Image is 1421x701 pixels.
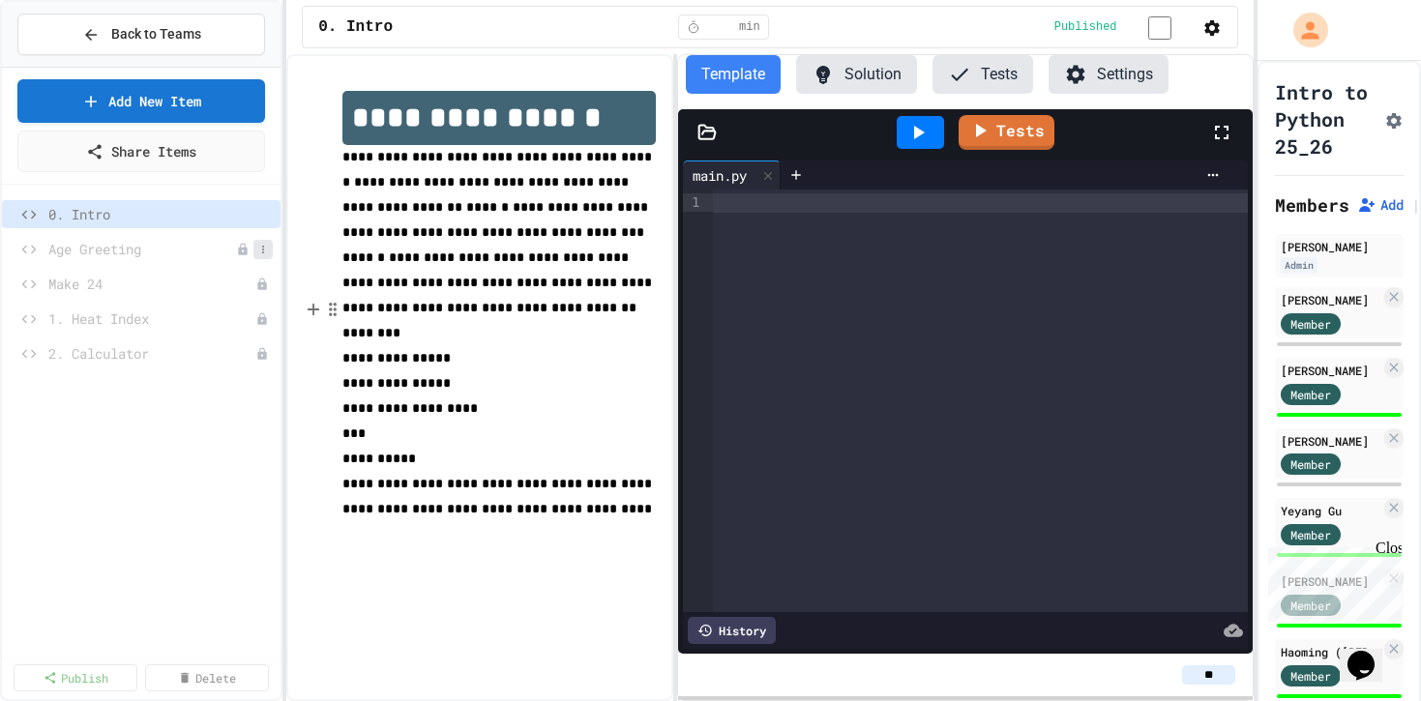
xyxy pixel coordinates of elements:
iframe: chat widget [1340,624,1402,682]
div: My Account [1273,8,1333,52]
h2: Members [1275,191,1349,219]
div: Unpublished [255,277,269,291]
button: Settings [1049,55,1169,94]
div: Unpublished [255,312,269,326]
a: Delete [145,664,269,691]
span: Published [1054,19,1117,35]
button: Template [686,55,781,94]
span: Age Greeting [48,239,236,259]
div: [PERSON_NAME] [1281,432,1380,450]
span: min [739,19,760,35]
div: 1 [683,193,702,212]
a: Publish [14,664,137,691]
div: [PERSON_NAME] [1281,291,1380,308]
span: | [1411,193,1421,217]
iframe: chat widget [1260,540,1402,622]
span: Make 24 [48,274,255,294]
div: History [688,617,776,644]
div: Unpublished [236,243,250,256]
button: Solution [796,55,917,94]
div: Unpublished [255,347,269,361]
div: Content is published and visible to students [1054,15,1195,39]
a: Share Items [17,131,265,172]
div: Chat with us now!Close [8,8,133,123]
span: Member [1290,455,1331,473]
button: Tests [933,55,1033,94]
span: Member [1290,667,1331,685]
span: 0. Intro [318,15,393,39]
div: Haoming ([PERSON_NAME] [1281,643,1380,660]
button: Back to Teams [17,14,265,55]
div: [PERSON_NAME] [1281,238,1398,255]
span: Member [1290,386,1331,403]
a: Tests [959,115,1054,150]
input: publish toggle [1125,16,1195,40]
h1: Intro to Python 25_26 [1275,78,1377,160]
span: 1. Heat Index [48,308,255,329]
div: main.py [683,165,756,186]
a: Add New Item [17,79,265,123]
span: 2. Calculator [48,343,255,364]
div: [PERSON_NAME] [1281,362,1380,379]
div: Yeyang Gu [1281,502,1380,519]
span: 0. Intro [48,204,273,224]
button: More options [253,240,273,259]
span: Member [1290,315,1331,333]
button: Assignment Settings [1384,107,1404,131]
button: Add [1357,195,1404,215]
div: Admin [1281,257,1317,274]
span: Member [1290,526,1331,543]
div: main.py [683,161,781,190]
span: Back to Teams [111,24,201,44]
